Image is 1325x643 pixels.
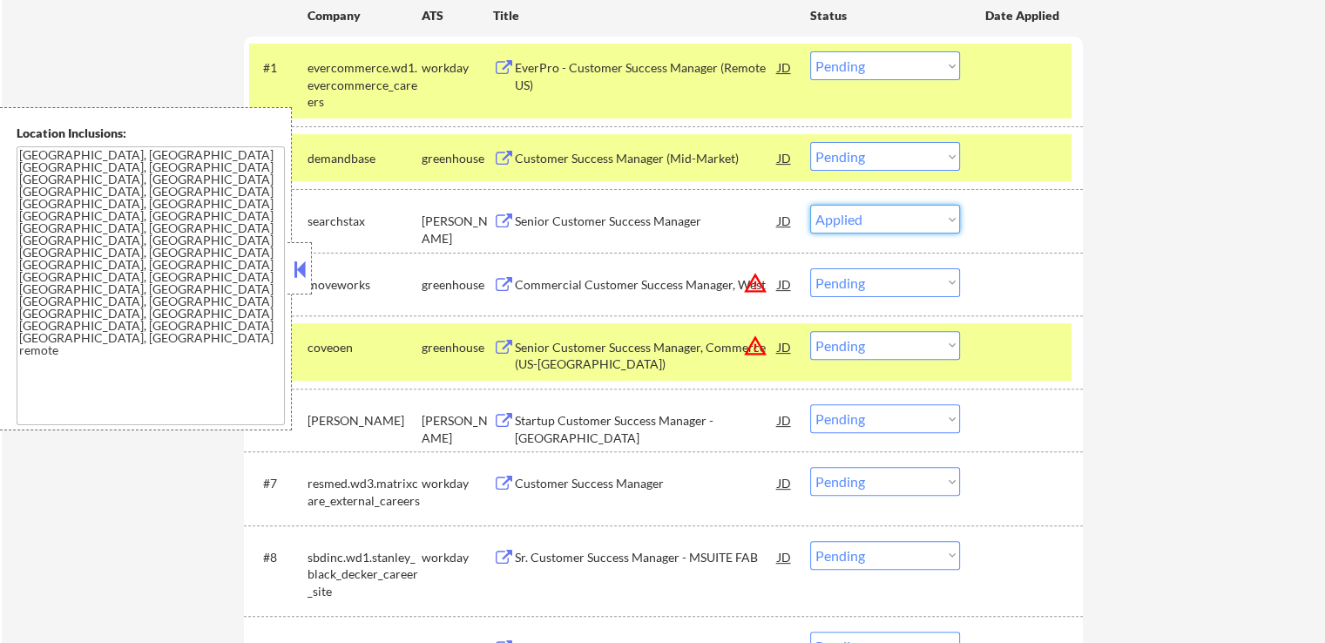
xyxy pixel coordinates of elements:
div: moveworks [308,276,422,294]
div: JD [776,205,794,236]
div: Company [308,7,422,24]
div: demandbase [308,150,422,167]
div: Senior Customer Success Manager [515,213,778,230]
div: JD [776,541,794,572]
button: warning_amber [743,334,767,358]
div: [PERSON_NAME] [422,412,493,446]
div: Sr. Customer Success Manager - MSUITE FAB [515,549,778,566]
div: JD [776,51,794,83]
div: searchstax [308,213,422,230]
div: workday [422,549,493,566]
div: JD [776,268,794,300]
div: Senior Customer Success Manager, Commerce (US-[GEOGRAPHIC_DATA]) [515,339,778,373]
div: coveoen [308,339,422,356]
div: [PERSON_NAME] [422,213,493,247]
div: JD [776,142,794,173]
button: warning_amber [743,271,767,295]
div: greenhouse [422,276,493,294]
div: Startup Customer Success Manager - [GEOGRAPHIC_DATA] [515,412,778,446]
div: Location Inclusions: [17,125,285,142]
div: #1 [263,59,294,77]
div: EverPro - Customer Success Manager (Remote US) [515,59,778,93]
div: resmed.wd3.matrixcare_external_careers [308,475,422,509]
div: Customer Success Manager (Mid-Market) [515,150,778,167]
div: JD [776,331,794,362]
div: JD [776,467,794,498]
div: workday [422,475,493,492]
div: JD [776,404,794,436]
div: #8 [263,549,294,566]
div: Title [493,7,794,24]
div: ATS [422,7,493,24]
div: #7 [263,475,294,492]
div: sbdinc.wd1.stanley_black_decker_career_site [308,549,422,600]
div: [PERSON_NAME] [308,412,422,430]
div: greenhouse [422,150,493,167]
div: workday [422,59,493,77]
div: evercommerce.wd1.evercommerce_careers [308,59,422,111]
div: greenhouse [422,339,493,356]
div: Customer Success Manager [515,475,778,492]
div: Date Applied [985,7,1062,24]
div: Commercial Customer Success Manager, West [515,276,778,294]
